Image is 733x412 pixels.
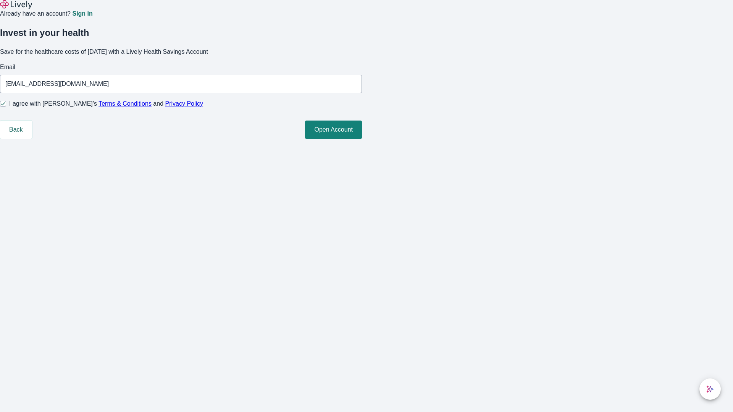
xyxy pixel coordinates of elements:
a: Sign in [72,11,92,17]
button: chat [699,378,721,400]
span: I agree with [PERSON_NAME]’s and [9,99,203,108]
a: Terms & Conditions [98,100,152,107]
a: Privacy Policy [165,100,203,107]
svg: Lively AI Assistant [706,385,714,393]
button: Open Account [305,121,362,139]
